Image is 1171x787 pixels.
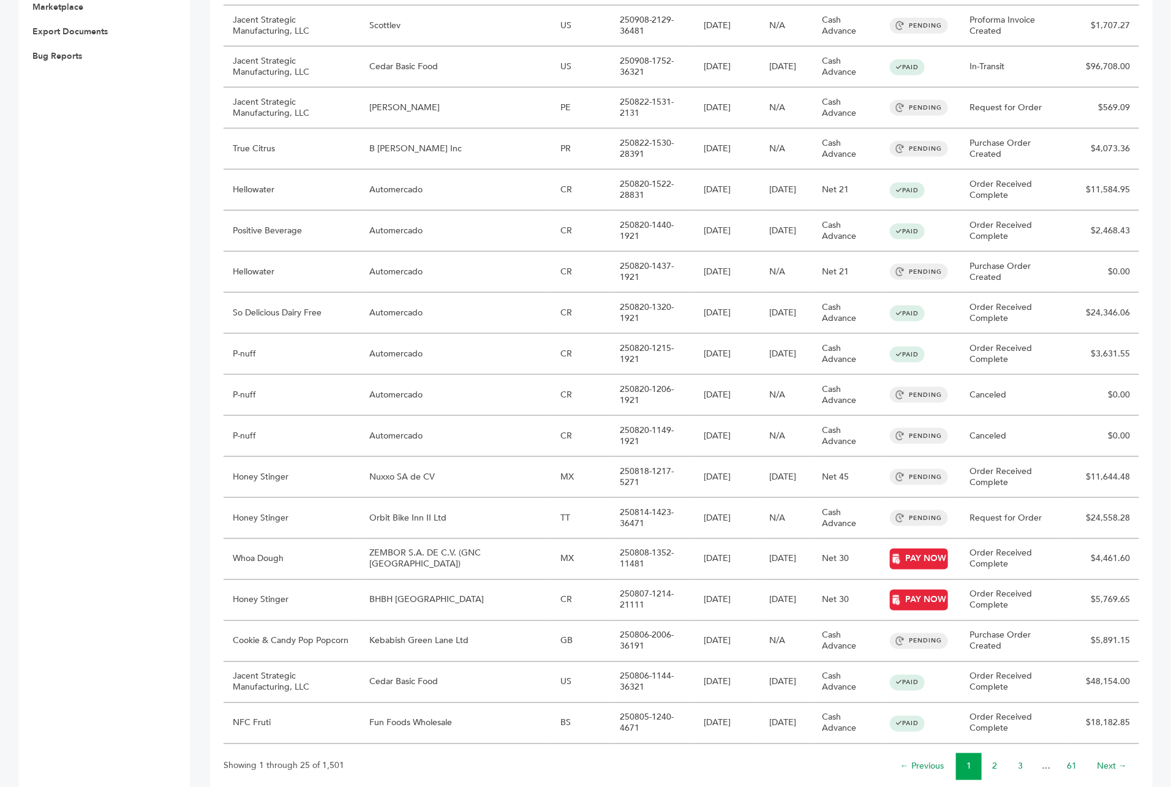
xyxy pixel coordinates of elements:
[695,703,760,744] td: [DATE]
[551,457,611,498] td: MX
[695,457,760,498] td: [DATE]
[1064,498,1139,539] td: $24,558.28
[813,457,881,498] td: Net 45
[360,539,551,580] td: ZEMBOR S.A. DE C.V. (GNC [GEOGRAPHIC_DATA])
[224,539,360,580] td: Whoa Dough
[695,47,760,88] td: [DATE]
[813,662,881,703] td: Cash Advance
[695,293,760,334] td: [DATE]
[551,498,611,539] td: TT
[890,141,948,157] span: PENDING
[551,88,611,129] td: PE
[813,498,881,539] td: Cash Advance
[360,498,551,539] td: Orbit Bike Inn II Ltd
[890,510,948,526] span: PENDING
[611,252,695,293] td: 250820-1437-1921
[611,334,695,375] td: 250820-1215-1921
[960,662,1064,703] td: Order Received Complete
[1064,211,1139,252] td: $2,468.43
[224,416,360,457] td: P-nuff
[1018,761,1023,772] a: 3
[551,539,611,580] td: MX
[760,580,813,621] td: [DATE]
[695,580,760,621] td: [DATE]
[960,580,1064,621] td: Order Received Complete
[1064,375,1139,416] td: $0.00
[695,539,760,580] td: [DATE]
[695,375,760,416] td: [DATE]
[890,549,948,570] a: PAY NOW
[360,129,551,170] td: B [PERSON_NAME] Inc
[890,428,948,444] span: PENDING
[551,6,611,47] td: US
[611,662,695,703] td: 250806-1144-36321
[960,334,1064,375] td: Order Received Complete
[960,88,1064,129] td: Request for Order
[890,264,948,280] span: PENDING
[760,375,813,416] td: N/A
[760,252,813,293] td: N/A
[695,416,760,457] td: [DATE]
[360,375,551,416] td: Automercado
[551,334,611,375] td: CR
[760,88,813,129] td: N/A
[1064,539,1139,580] td: $4,461.60
[611,498,695,539] td: 250814-1423-36471
[760,662,813,703] td: [DATE]
[960,375,1064,416] td: Canceled
[551,621,611,662] td: GB
[760,416,813,457] td: N/A
[1064,293,1139,334] td: $24,346.06
[1064,416,1139,457] td: $0.00
[551,211,611,252] td: CR
[760,129,813,170] td: N/A
[695,498,760,539] td: [DATE]
[960,416,1064,457] td: Canceled
[551,703,611,744] td: BS
[760,457,813,498] td: [DATE]
[890,224,925,239] span: PAID
[611,539,695,580] td: 250808-1352-11481
[890,633,948,649] span: PENDING
[1064,334,1139,375] td: $3,631.55
[224,129,360,170] td: True Citrus
[890,590,948,611] a: PAY NOW
[695,88,760,129] td: [DATE]
[360,6,551,47] td: Scottlev
[813,703,881,744] td: Cash Advance
[695,6,760,47] td: [DATE]
[813,252,881,293] td: Net 21
[611,170,695,211] td: 250820-1522-28831
[1064,457,1139,498] td: $11,644.48
[813,375,881,416] td: Cash Advance
[1064,252,1139,293] td: $0.00
[224,47,360,88] td: Jacent Strategic Manufacturing, LLC
[224,252,360,293] td: Hellowater
[813,211,881,252] td: Cash Advance
[890,469,948,485] span: PENDING
[611,129,695,170] td: 250822-1530-28391
[360,662,551,703] td: Cedar Basic Food
[551,252,611,293] td: CR
[1097,761,1127,772] a: Next →
[360,580,551,621] td: BHBH [GEOGRAPHIC_DATA]
[551,170,611,211] td: CR
[960,47,1064,88] td: In-Transit
[360,88,551,129] td: [PERSON_NAME]
[813,170,881,211] td: Net 21
[224,211,360,252] td: Positive Beverage
[760,539,813,580] td: [DATE]
[813,88,881,129] td: Cash Advance
[611,703,695,744] td: 250805-1240-4671
[960,211,1064,252] td: Order Received Complete
[890,100,948,116] span: PENDING
[890,306,925,322] span: PAID
[890,716,925,732] span: PAID
[890,347,925,363] span: PAID
[224,759,344,774] p: Showing 1 through 25 of 1,501
[551,129,611,170] td: PR
[551,580,611,621] td: CR
[813,416,881,457] td: Cash Advance
[760,170,813,211] td: [DATE]
[813,6,881,47] td: Cash Advance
